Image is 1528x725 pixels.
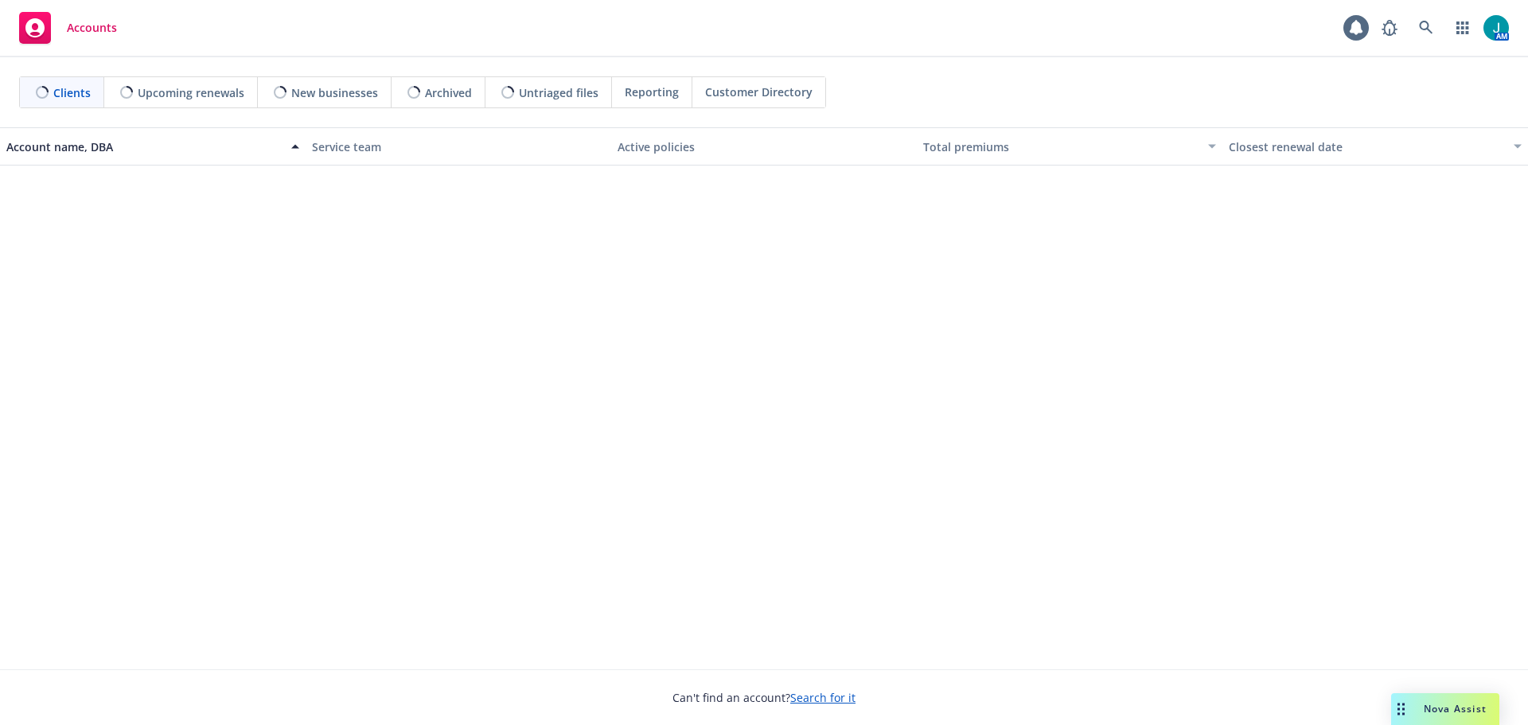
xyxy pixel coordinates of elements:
[917,127,1222,166] button: Total premiums
[6,138,282,155] div: Account name, DBA
[519,84,598,101] span: Untriaged files
[138,84,244,101] span: Upcoming renewals
[1391,693,1411,725] div: Drag to move
[425,84,472,101] span: Archived
[13,6,123,50] a: Accounts
[1447,12,1479,44] a: Switch app
[306,127,611,166] button: Service team
[291,84,378,101] span: New businesses
[1222,127,1528,166] button: Closest renewal date
[705,84,813,100] span: Customer Directory
[53,84,91,101] span: Clients
[312,138,605,155] div: Service team
[1391,693,1499,725] button: Nova Assist
[923,138,1199,155] div: Total premiums
[611,127,917,166] button: Active policies
[1410,12,1442,44] a: Search
[618,138,910,155] div: Active policies
[625,84,679,100] span: Reporting
[67,21,117,34] span: Accounts
[790,690,856,705] a: Search for it
[672,689,856,706] span: Can't find an account?
[1374,12,1405,44] a: Report a Bug
[1483,15,1509,41] img: photo
[1424,702,1487,715] span: Nova Assist
[1229,138,1504,155] div: Closest renewal date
